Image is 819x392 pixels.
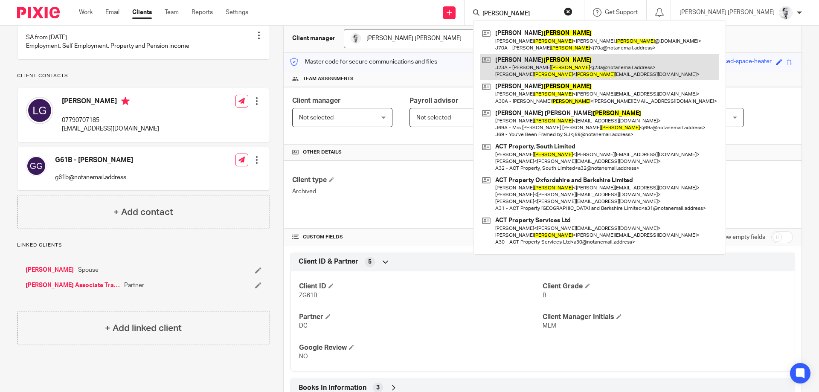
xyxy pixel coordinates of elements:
[26,281,120,290] a: [PERSON_NAME] Associate Training
[26,156,46,176] img: svg%3E
[351,33,361,44] img: Mass_2025.jpg
[290,58,437,66] p: Master code for secure communications and files
[79,8,93,17] a: Work
[299,354,308,360] span: NO
[482,10,558,18] input: Search
[299,323,308,329] span: DC
[409,97,459,104] span: Payroll advisor
[192,8,213,17] a: Reports
[299,257,358,266] span: Client ID & Partner
[292,176,543,185] h4: Client type
[564,7,572,16] button: Clear
[299,282,543,291] h4: Client ID
[55,173,133,182] p: g61b@notanemail.address
[17,7,60,18] img: Pixie
[26,266,74,274] a: [PERSON_NAME]
[26,97,53,124] img: svg%3E
[779,6,793,20] img: Mass_2025.jpg
[543,323,556,329] span: MLM
[716,233,765,241] label: Show empty fields
[113,206,173,219] h4: + Add contact
[368,258,372,266] span: 5
[299,313,543,322] h4: Partner
[299,115,334,121] span: Not selected
[543,293,546,299] span: B
[605,9,638,15] span: Get Support
[226,8,248,17] a: Settings
[292,187,543,196] p: Archived
[124,281,144,290] span: Partner
[299,293,317,299] span: ZG61B
[132,8,152,17] a: Clients
[543,313,786,322] h4: Client Manager Initials
[55,156,133,165] h4: G61B - [PERSON_NAME]
[416,115,451,121] span: Not selected
[376,383,380,392] span: 3
[543,282,786,291] h4: Client Grade
[680,8,775,17] p: [PERSON_NAME] [PERSON_NAME]
[78,266,99,274] span: Spouse
[366,35,462,41] span: [PERSON_NAME] [PERSON_NAME]
[121,97,130,105] i: Primary
[165,8,179,17] a: Team
[105,8,119,17] a: Email
[299,343,543,352] h4: Google Review
[292,234,543,241] h4: CUSTOM FIELDS
[62,116,159,125] p: 07790707185
[292,34,335,43] h3: Client manager
[62,125,159,133] p: [EMAIL_ADDRESS][DOMAIN_NAME]
[292,97,341,104] span: Client manager
[17,242,270,249] p: Linked clients
[105,322,182,335] h4: + Add linked client
[17,73,270,79] p: Client contacts
[303,75,354,82] span: Team assignments
[62,97,159,107] h4: [PERSON_NAME]
[303,149,342,156] span: Other details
